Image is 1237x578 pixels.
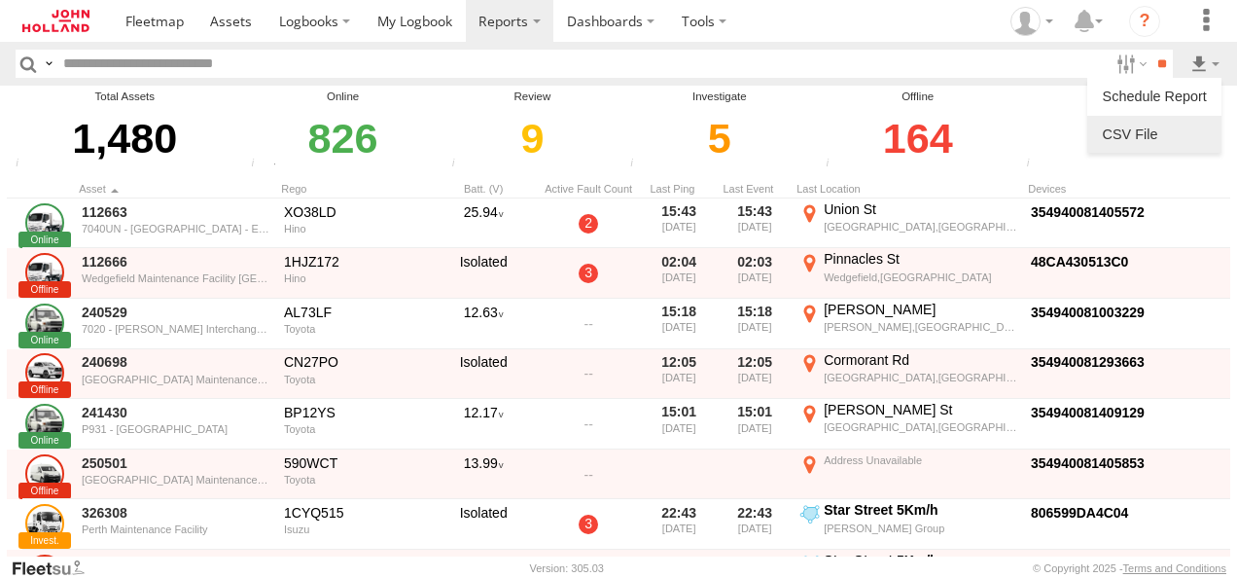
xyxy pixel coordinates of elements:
[645,401,713,448] div: 15:01 [DATE]
[721,301,789,347] div: 15:18 [DATE]
[1021,89,1227,105] div: Not Monitored
[1109,50,1150,78] label: Search Filter Options
[82,304,270,321] a: 240529
[579,515,598,534] a: 3
[284,524,424,535] div: Isuzu
[1033,562,1226,574] div: © Copyright 2025 -
[824,351,1017,369] div: Cormorant Rd
[721,200,789,247] div: 15:43 [DATE]
[796,351,1020,398] label: Click to View Event Location
[25,203,64,242] a: Click to View Asset Details
[1004,7,1060,36] div: Adam Dippie
[645,250,713,297] div: 02:04 [DATE]
[284,474,424,486] div: Toyota
[435,401,532,448] div: 12.17
[82,454,270,472] a: 250501
[284,203,424,221] div: XO38LD
[435,182,532,196] div: Batt. (V)
[82,555,270,572] a: 326311
[824,220,1017,234] div: [GEOGRAPHIC_DATA],[GEOGRAPHIC_DATA]
[721,182,789,196] div: Click to Sort
[824,301,1017,318] div: [PERSON_NAME]
[25,504,64,543] a: Click to View Asset Details
[82,203,270,221] a: 112663
[796,501,1020,548] label: Click to View Event Location
[721,351,789,398] div: 12:05 [DATE]
[25,304,64,343] a: Click to View Asset Details
[721,250,789,297] div: 02:03 [DATE]
[1031,305,1145,320] a: Click to View Device Details
[579,214,598,234] a: 2
[11,559,100,578] a: Visit our Website
[1031,354,1145,370] a: Click to View Device Details
[82,404,270,421] a: 241430
[1031,254,1128,270] a: Click to View Device Details
[624,158,654,172] div: Assets that have not communicated with the server in the last 24hrs
[284,272,424,284] div: Hino
[824,401,1017,418] div: [PERSON_NAME] St
[284,304,424,321] div: AL73LF
[435,301,532,347] div: 12.63
[796,301,1020,347] label: Click to View Event Location
[82,504,270,522] a: 326308
[245,105,441,172] div: Click to filter by Online
[1021,105,1227,172] div: Click to filter by Not Monitored
[624,89,815,105] div: Investigate
[1031,556,1145,571] a: Click to View Device Details
[281,182,427,196] div: Click to Sort
[645,351,713,398] div: 12:05 [DATE]
[796,200,1020,247] label: Click to View Event Location
[824,250,1017,268] div: Pinnacles St
[824,501,1017,519] div: Star Street 5Km/h
[446,105,619,172] div: Click to filter by Review
[624,105,815,172] div: Click to filter by Investigate
[245,158,274,172] div: Number of assets that have communicated at least once in the last 6hrs
[82,253,270,271] a: 112666
[25,404,64,443] a: Click to View Asset Details
[721,501,789,548] div: 22:43 [DATE]
[1031,405,1145,420] a: Click to View Device Details
[82,524,270,535] div: Perth Maintenance Facility
[1123,562,1226,574] a: Terms and Conditions
[824,320,1017,334] div: [PERSON_NAME],[GEOGRAPHIC_DATA]
[82,323,270,335] div: 7020 - [PERSON_NAME] Interchange (Westconnex 3B)
[1031,505,1128,521] a: Click to View Device Details
[1031,204,1145,220] a: Click to View Device Details
[41,50,56,78] label: Search Query
[284,555,424,572] div: 1CZK272
[1031,455,1145,471] a: Click to View Device Details
[22,10,89,32] img: jhg-logo.svg
[824,522,1017,535] div: [PERSON_NAME] Group
[25,253,64,292] a: Click to View Asset Details
[245,89,441,105] div: Online
[645,501,713,548] div: 22:43 [DATE]
[796,401,1020,448] label: Click to View Event Location
[284,504,424,522] div: 1CYQ515
[284,423,424,435] div: Toyota
[435,200,532,247] div: 25.94
[824,552,1017,569] div: Star Street 5Km/h
[824,371,1017,384] div: [GEOGRAPHIC_DATA],[GEOGRAPHIC_DATA]
[5,5,107,37] a: Return to Dashboard
[1188,50,1221,78] label: Export results as...
[1028,182,1222,196] div: Devices
[82,474,270,486] div: [GEOGRAPHIC_DATA] Maintenance Facility ([GEOGRAPHIC_DATA])
[10,89,240,105] div: Total Assets
[25,454,64,493] a: Click to View Asset Details
[10,105,240,172] div: 1,480
[284,454,424,472] div: 590WCT
[284,223,424,235] div: Hino
[1021,158,1050,172] div: The health of these assets types is not monitored.
[796,250,1020,297] label: Click to View Event Location
[579,264,598,283] a: 3
[820,89,1015,105] div: Offline
[82,223,270,235] div: 7040UN - [GEOGRAPHIC_DATA] - Eastern Tunnelling Pa
[820,158,849,172] div: Assets that have not communicated at least once with the server in the last 48hrs
[1095,82,1214,111] label: Schedule Asset Health Report
[820,105,1015,172] div: Click to filter by Offline
[796,182,1020,196] div: Last Location
[721,401,789,448] div: 15:01 [DATE]
[82,353,270,371] a: 240698
[284,253,424,271] div: 1HJZ172
[284,404,424,421] div: BP12YS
